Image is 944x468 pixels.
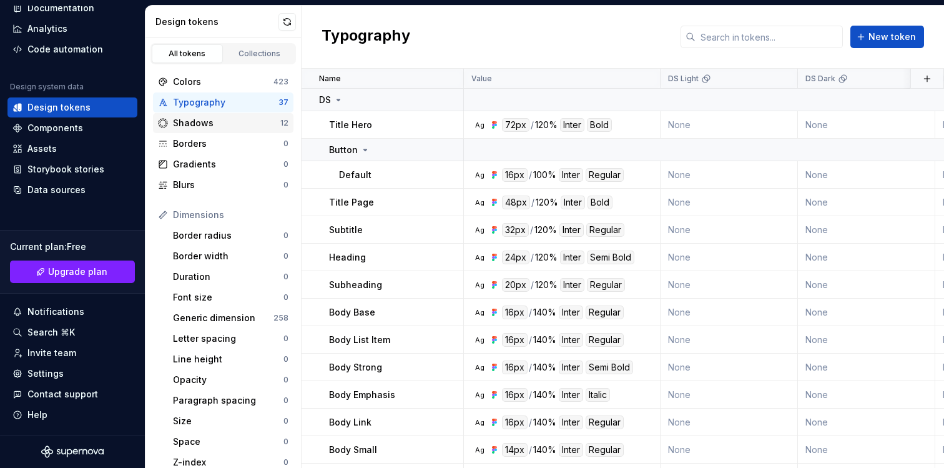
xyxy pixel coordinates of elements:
div: Design tokens [155,16,278,28]
div: Documentation [27,2,94,14]
p: DS Dark [805,74,835,84]
a: Design tokens [7,97,137,117]
p: Body Emphasis [329,389,395,401]
div: Regular [586,416,624,429]
div: Opacity [173,374,283,386]
div: 16px [502,416,528,429]
div: Shadows [173,117,280,129]
div: Inter [559,388,583,402]
div: Inter [559,168,583,182]
div: 0 [283,416,288,426]
div: Regular [586,333,624,347]
td: None [661,189,798,216]
a: Blurs0 [153,175,293,195]
div: Inter [559,223,584,237]
div: Code automation [27,43,103,56]
div: Ag [474,225,484,235]
div: 37 [278,97,288,107]
div: Design system data [10,82,84,92]
div: Line height [173,353,283,366]
div: / [529,443,532,457]
div: Ag [474,280,484,290]
a: Size0 [168,411,293,431]
div: Data sources [27,184,86,196]
div: 120% [536,196,558,209]
div: Gradients [173,158,283,171]
div: Search ⌘K [27,326,75,339]
p: Body Link [329,416,371,429]
p: Body Small [329,444,377,456]
div: Settings [27,367,64,380]
div: All tokens [156,49,219,59]
div: 0 [283,354,288,364]
div: 140% [533,416,556,429]
div: Ag [474,445,484,455]
a: Invite team [7,343,137,363]
div: Analytics [27,22,67,35]
td: None [798,436,935,464]
div: 120% [535,118,558,132]
div: 140% [533,388,556,402]
div: Inter [560,251,584,264]
a: Code automation [7,39,137,59]
a: Storybook stories [7,159,137,179]
div: Italic [586,388,610,402]
a: Upgrade plan [10,261,135,283]
div: Bold [588,196,612,209]
div: Bold [587,118,612,132]
div: Paragraph spacing [173,394,283,407]
a: Settings [7,364,137,384]
div: Semi Bold [586,361,633,374]
div: / [529,168,532,182]
p: Title Page [329,196,374,209]
a: Borders0 [153,134,293,154]
div: Borders [173,137,283,150]
td: None [661,299,798,326]
div: / [529,416,532,429]
div: / [529,388,532,402]
div: Regular [586,443,624,457]
p: Body Base [329,306,375,319]
div: Inter [559,443,583,457]
div: 140% [533,361,556,374]
td: None [798,189,935,216]
p: DS Light [668,74,699,84]
div: Regular [586,223,624,237]
div: 0 [283,396,288,406]
a: Space0 [168,432,293,452]
div: Regular [586,306,624,319]
div: Font size [173,291,283,304]
div: 0 [283,457,288,467]
td: None [661,244,798,271]
div: 120% [535,278,558,292]
a: Components [7,118,137,138]
div: Inter [561,196,585,209]
span: Upgrade plan [48,266,107,278]
div: 24px [502,251,529,264]
div: 0 [283,251,288,261]
div: Inter [559,361,583,374]
td: None [661,354,798,381]
button: Notifications [7,302,137,322]
a: Letter spacing0 [168,329,293,349]
p: Name [319,74,341,84]
a: Assets [7,139,137,159]
a: Opacity0 [168,370,293,390]
div: Assets [27,142,57,155]
div: 16px [502,388,528,402]
p: DS [319,94,331,106]
div: / [531,196,534,209]
div: 0 [283,180,288,190]
div: 120% [534,223,557,237]
td: None [661,409,798,436]
div: / [529,361,532,374]
td: None [661,161,798,189]
div: Ag [474,390,484,400]
a: Supernova Logo [41,446,104,458]
td: None [661,381,798,409]
p: Body Strong [329,361,382,374]
p: Body List Item [329,334,390,346]
div: Duration [173,271,283,283]
div: 20px [502,278,529,292]
div: 0 [283,159,288,169]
